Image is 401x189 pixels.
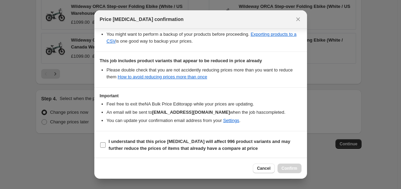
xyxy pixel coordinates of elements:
li: Feel free to exit the NA Bulk Price Editor app while your prices are updating. [107,101,302,108]
b: This job includes product variants that appear to be reduced in price already [100,58,262,63]
button: Cancel [253,164,274,173]
span: Cancel [257,166,270,171]
li: You can update your confirmation email address from your . [107,117,302,124]
a: How to avoid reducing prices more than once [118,74,207,79]
b: I understand that this price [MEDICAL_DATA] will affect 996 product variants and may further redu... [109,139,291,151]
button: Close [293,14,303,24]
li: You might want to perform a backup of your products before proceeding. is one good way to backup ... [107,31,302,45]
li: Please double check that you are not accidently reducing prices more than you want to reduce them [107,67,302,80]
li: An email will be sent to when the job has completed . [107,109,302,116]
span: Price [MEDICAL_DATA] confirmation [100,16,184,23]
a: Settings [223,118,239,123]
b: [EMAIL_ADDRESS][DOMAIN_NAME] [152,110,230,115]
h3: Important [100,93,302,99]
